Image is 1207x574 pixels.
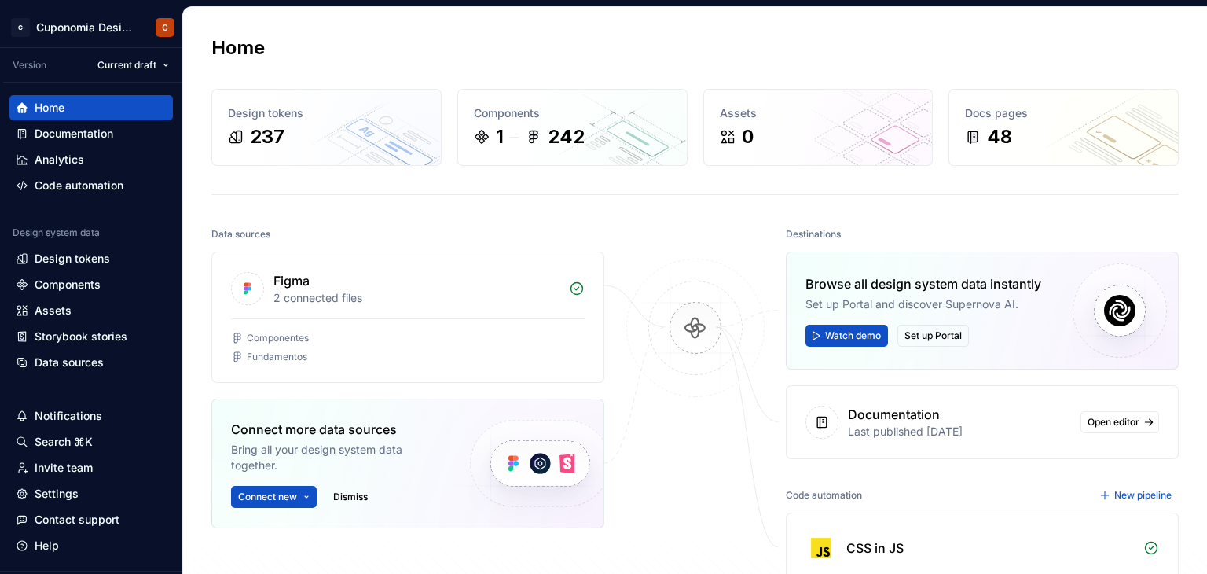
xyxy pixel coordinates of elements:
[3,10,179,44] button: CCuponomia Design SystemC
[228,105,425,121] div: Design tokens
[231,420,443,439] div: Connect more data sources
[250,124,284,149] div: 237
[9,246,173,271] a: Design tokens
[9,95,173,120] a: Home
[9,173,173,198] a: Code automation
[35,512,119,528] div: Contact support
[9,298,173,323] a: Assets
[9,533,173,558] button: Help
[987,124,1012,149] div: 48
[35,126,113,142] div: Documentation
[703,89,934,166] a: Assets0
[786,223,841,245] div: Destinations
[211,252,604,383] a: Figma2 connected filesComponentesFundamentos
[35,303,72,318] div: Assets
[35,408,102,424] div: Notifications
[35,538,59,554] div: Help
[35,329,127,344] div: Storybook stories
[786,484,862,506] div: Code automation
[97,59,156,72] span: Current draft
[496,124,504,149] div: 1
[825,329,881,342] span: Watch demo
[35,100,64,116] div: Home
[11,18,30,37] div: C
[9,324,173,349] a: Storybook stories
[13,226,100,239] div: Design system data
[326,486,375,508] button: Dismiss
[231,442,443,473] div: Bring all your design system data together.
[848,405,940,424] div: Documentation
[247,351,307,363] div: Fundamentos
[211,223,270,245] div: Data sources
[333,491,368,503] span: Dismiss
[35,277,101,293] div: Components
[35,152,84,167] div: Analytics
[720,105,917,121] div: Assets
[9,403,173,429] button: Notifications
[162,21,168,34] div: C
[13,59,46,72] div: Version
[9,350,173,375] a: Data sources
[36,20,137,35] div: Cuponomia Design System
[805,274,1041,293] div: Browse all design system data instantly
[9,481,173,506] a: Settings
[273,290,559,306] div: 2 connected files
[211,35,265,61] h2: Home
[35,460,93,476] div: Invite team
[805,296,1041,312] div: Set up Portal and discover Supernova AI.
[1088,416,1139,429] span: Open editor
[90,54,176,76] button: Current draft
[273,271,310,290] div: Figma
[1080,411,1159,433] a: Open editor
[9,507,173,532] button: Contact support
[846,539,904,557] div: CSS in JS
[9,121,173,146] a: Documentation
[238,491,297,503] span: Connect new
[9,455,173,480] a: Invite team
[247,332,309,344] div: Componentes
[897,325,969,347] button: Set up Portal
[457,89,688,166] a: Components1242
[9,147,173,172] a: Analytics
[948,89,1179,166] a: Docs pages48
[742,124,754,149] div: 0
[211,89,442,166] a: Design tokens237
[35,355,104,370] div: Data sources
[9,429,173,454] button: Search ⌘K
[965,105,1162,121] div: Docs pages
[904,329,962,342] span: Set up Portal
[805,325,888,347] button: Watch demo
[9,272,173,297] a: Components
[548,124,585,149] div: 242
[35,434,93,450] div: Search ⌘K
[231,486,317,508] button: Connect new
[848,424,1071,440] div: Last published [DATE]
[1114,489,1172,502] span: New pipeline
[474,105,671,121] div: Components
[35,486,79,502] div: Settings
[1095,484,1179,506] button: New pipeline
[35,251,110,267] div: Design tokens
[35,178,123,193] div: Code automation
